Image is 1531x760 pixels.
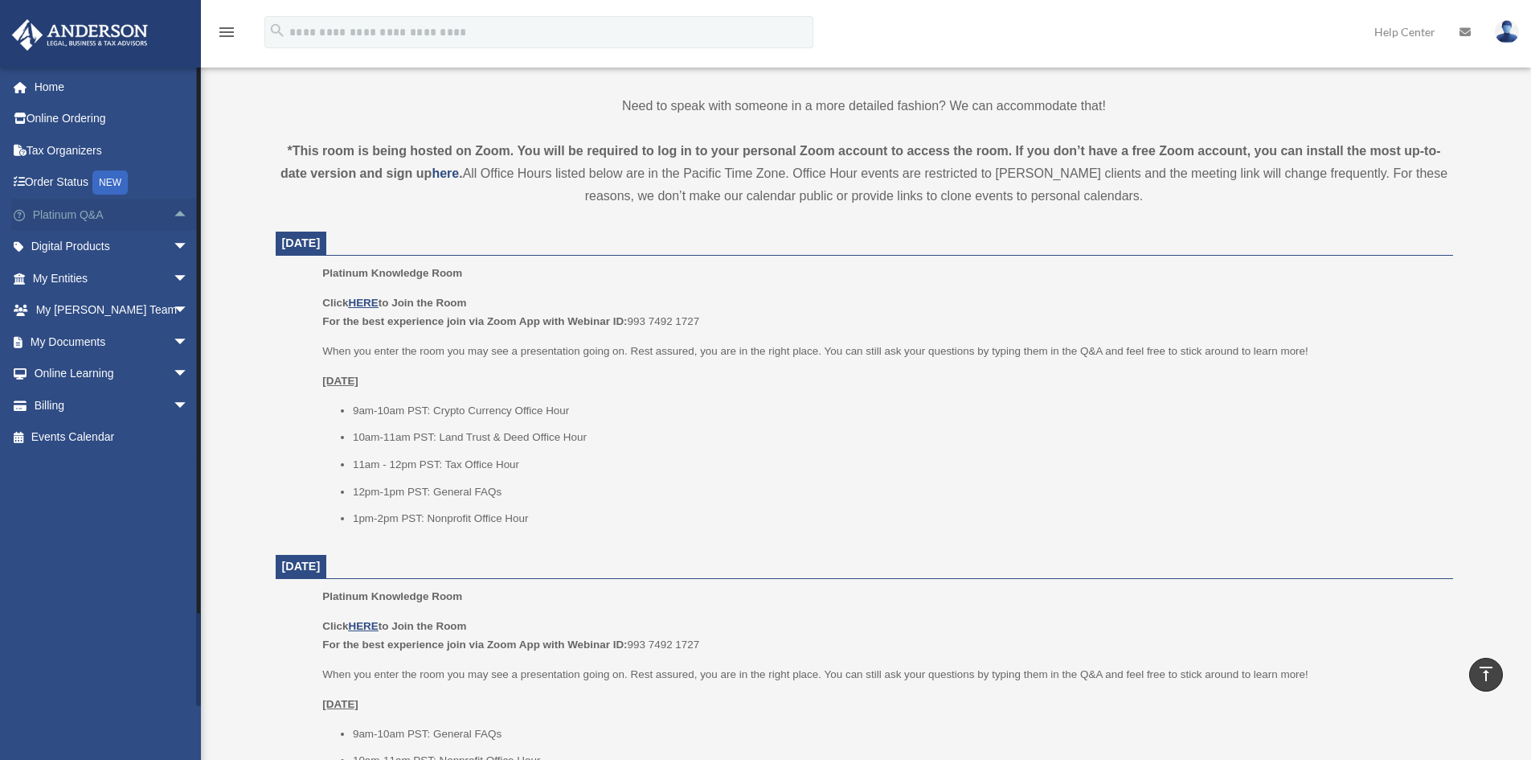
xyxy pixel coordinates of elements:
i: vertical_align_top [1476,664,1496,684]
span: arrow_drop_down [173,389,205,422]
a: Online Ordering [11,103,213,135]
span: arrow_drop_down [173,326,205,359]
span: [DATE] [282,560,321,573]
a: Events Calendar [11,421,213,454]
p: 993 7492 1727 [322,294,1441,331]
img: Anderson Advisors Platinum Portal [7,19,153,51]
span: arrow_drop_down [173,358,205,391]
a: Billingarrow_drop_down [11,389,213,421]
span: [DATE] [282,236,321,249]
a: HERE [348,620,378,632]
a: Tax Organizers [11,134,213,166]
i: menu [217,23,236,42]
div: All Office Hours listed below are in the Pacific Time Zone. Office Hour events are restricted to ... [276,140,1453,207]
li: 12pm-1pm PST: General FAQs [353,483,1442,502]
span: arrow_drop_down [173,294,205,327]
span: arrow_drop_up [173,199,205,232]
b: Click to Join the Room [322,297,466,309]
li: 1pm-2pm PST: Nonprofit Office Hour [353,509,1442,528]
a: vertical_align_top [1469,658,1503,692]
a: Order StatusNEW [11,166,213,199]
b: Click to Join the Room [322,620,466,632]
strong: . [459,166,462,180]
p: When you enter the room you may see a presentation going on. Rest assured, you are in the right p... [322,665,1441,684]
a: here [432,166,459,180]
i: search [268,22,286,39]
a: Platinum Q&Aarrow_drop_up [11,199,213,231]
b: For the best experience join via Zoom App with Webinar ID: [322,639,627,651]
span: Platinum Knowledge Room [322,590,462,602]
u: [DATE] [322,375,358,387]
a: Home [11,71,213,103]
span: Platinum Knowledge Room [322,267,462,279]
b: For the best experience join via Zoom App with Webinar ID: [322,315,627,327]
a: My Documentsarrow_drop_down [11,326,213,358]
a: HERE [348,297,378,309]
img: User Pic [1495,20,1519,43]
li: 11am - 12pm PST: Tax Office Hour [353,455,1442,474]
u: [DATE] [322,698,358,710]
a: menu [217,28,236,42]
a: Digital Productsarrow_drop_down [11,231,213,263]
p: When you enter the room you may see a presentation going on. Rest assured, you are in the right p... [322,342,1441,361]
a: My [PERSON_NAME] Teamarrow_drop_down [11,294,213,327]
li: 10am-11am PST: Land Trust & Deed Office Hour [353,428,1442,447]
span: arrow_drop_down [173,262,205,295]
strong: *This room is being hosted on Zoom. You will be required to log in to your personal Zoom account ... [280,144,1441,180]
span: arrow_drop_down [173,231,205,264]
a: My Entitiesarrow_drop_down [11,262,213,294]
p: Need to speak with someone in a more detailed fashion? We can accommodate that! [276,95,1453,117]
a: Online Learningarrow_drop_down [11,358,213,390]
p: 993 7492 1727 [322,617,1441,655]
li: 9am-10am PST: Crypto Currency Office Hour [353,401,1442,421]
div: NEW [92,170,128,195]
li: 9am-10am PST: General FAQs [353,725,1442,744]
